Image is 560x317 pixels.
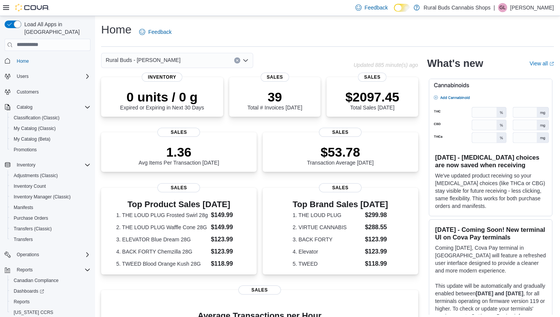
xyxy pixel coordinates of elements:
span: Manifests [14,204,33,211]
h3: Top Product Sales [DATE] [116,200,241,209]
p: $53.78 [307,144,374,160]
span: Washington CCRS [11,308,90,317]
button: Customers [2,86,94,97]
p: 1.36 [138,144,219,160]
a: Purchase Orders [11,214,51,223]
a: Promotions [11,145,40,154]
p: We've updated product receiving so your [MEDICAL_DATA] choices (like THCa or CBG) stay visible fo... [435,172,546,210]
button: Users [14,72,32,81]
button: Operations [2,249,94,260]
button: Clear input [234,57,240,63]
h3: [DATE] - Coming Soon! New terminal UI on Cova Pay terminals [435,226,546,241]
a: Inventory Manager (Classic) [11,192,74,201]
p: Updated 885 minute(s) ago [354,62,418,68]
span: Sales [238,285,281,295]
span: Manifests [11,203,90,212]
a: Adjustments (Classic) [11,171,61,180]
span: Canadian Compliance [11,276,90,285]
span: Inventory [14,160,90,170]
p: | [493,3,495,12]
button: Home [2,55,94,67]
dt: 4. Elevator [293,248,362,255]
a: Customers [14,87,42,97]
a: Manifests [11,203,36,212]
span: My Catalog (Beta) [14,136,51,142]
h3: [DATE] - [MEDICAL_DATA] choices are now saved when receiving [435,154,546,169]
span: Purchase Orders [11,214,90,223]
button: Inventory Count [8,181,94,192]
h3: Top Brand Sales [DATE] [293,200,388,209]
div: Total Sales [DATE] [345,89,399,111]
dd: $123.99 [211,247,241,256]
button: Transfers (Classic) [8,223,94,234]
dd: $149.99 [211,223,241,232]
span: Inventory [142,73,182,82]
h2: What's new [427,57,483,70]
div: Expired or Expiring in Next 30 Days [120,89,204,111]
span: Inventory Count [14,183,46,189]
button: Catalog [2,102,94,113]
dd: $299.98 [365,211,388,220]
span: Adjustments (Classic) [14,173,58,179]
button: Canadian Compliance [8,275,94,286]
div: Total # Invoices [DATE] [247,89,302,111]
span: Dashboards [14,288,44,294]
a: Classification (Classic) [11,113,63,122]
span: Transfers (Classic) [14,226,52,232]
span: GL [500,3,506,12]
span: Rural Buds - [PERSON_NAME] [106,55,181,65]
div: Ginette Lucier [498,3,507,12]
span: Reports [14,265,90,274]
span: Customers [14,87,90,97]
dt: 4. BACK FORTY Chemzilla 28G [116,248,208,255]
button: Reports [14,265,36,274]
span: Dashboards [11,287,90,296]
p: Rural Buds Cannabis Shops [424,3,490,12]
p: Coming [DATE], Cova Pay terminal in [GEOGRAPHIC_DATA] will feature a refreshed user interface des... [435,244,546,274]
strong: [DATE] and [DATE] [476,290,523,296]
span: Customers [17,89,39,95]
dd: $123.99 [365,247,388,256]
span: Inventory Manager (Classic) [14,194,71,200]
span: Canadian Compliance [14,277,59,284]
span: Inventory Count [11,182,90,191]
p: $2097.45 [345,89,399,105]
span: Promotions [14,147,37,153]
span: Sales [319,183,362,192]
button: Reports [2,265,94,275]
a: Transfers [11,235,36,244]
span: Feedback [365,4,388,11]
span: My Catalog (Classic) [14,125,56,132]
a: Reports [11,297,33,306]
dt: 2. VIRTUE CANNABIS [293,223,362,231]
h1: Home [101,22,132,37]
dd: $118.99 [365,259,388,268]
button: Promotions [8,144,94,155]
span: Classification (Classic) [14,115,60,121]
span: Sales [260,73,289,82]
dt: 5. TWEED [293,260,362,268]
button: Users [2,71,94,82]
span: Sales [358,73,387,82]
span: Home [17,58,29,64]
a: My Catalog (Classic) [11,124,59,133]
dt: 2. THE LOUD PLUG Waffle Cone 28G [116,223,208,231]
dt: 1. THE LOUD PLUG Frosted Swirl 28g [116,211,208,219]
span: Load All Apps in [GEOGRAPHIC_DATA] [21,21,90,36]
button: Reports [8,296,94,307]
a: Inventory Count [11,182,49,191]
img: Cova [15,4,49,11]
dt: 3. ELEVATOR Blue Dream 28G [116,236,208,243]
span: Transfers (Classic) [11,224,90,233]
svg: External link [549,62,554,66]
span: [US_STATE] CCRS [14,309,53,315]
a: Dashboards [11,287,47,296]
span: Purchase Orders [14,215,48,221]
span: Transfers [14,236,33,243]
span: Classification (Classic) [11,113,90,122]
button: Inventory [14,160,38,170]
a: Home [14,57,32,66]
button: Operations [14,250,42,259]
span: Operations [14,250,90,259]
